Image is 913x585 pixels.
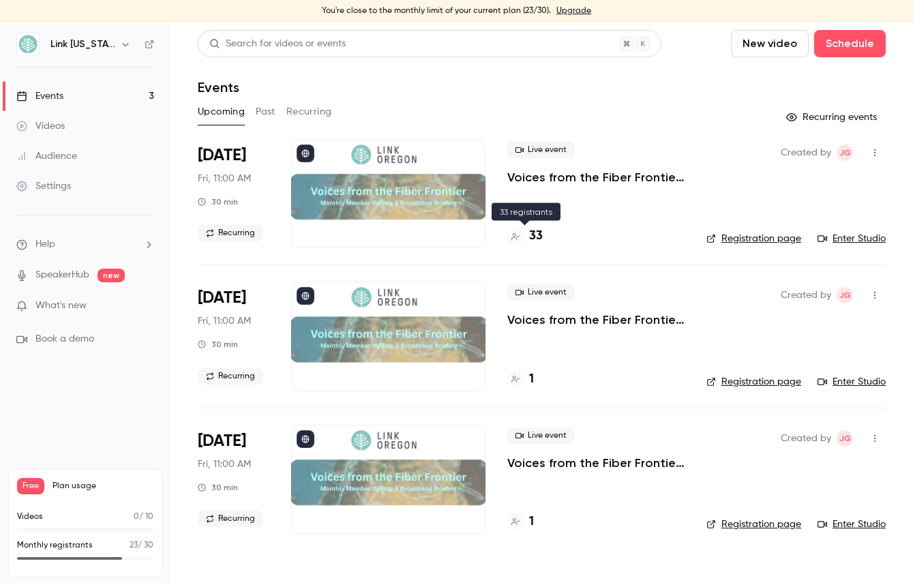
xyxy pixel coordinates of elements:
span: 0 [134,513,139,521]
a: Enter Studio [818,375,886,389]
span: What's new [35,299,87,313]
div: Sep 19 Fri, 11:00 AM (America/Los Angeles) [198,139,269,248]
button: Upcoming [198,101,245,123]
div: Events [16,89,63,103]
img: Link Oregon [17,33,39,55]
div: Settings [16,179,71,193]
span: Fri, 11:00 AM [198,457,251,471]
a: 1 [507,370,534,389]
div: 30 min [198,196,238,207]
span: new [98,269,125,282]
span: Jerry Gaube [837,287,853,303]
button: Recurring events [780,106,886,128]
span: Plan usage [53,481,153,492]
button: Recurring [286,101,332,123]
div: 30 min [198,482,238,493]
span: Created by [781,287,831,303]
a: Registration page [706,517,801,531]
span: Recurring [198,368,263,385]
h4: 33 [529,227,543,245]
span: JG [839,145,851,161]
div: Videos [16,119,65,133]
button: Past [256,101,275,123]
span: Live event [507,284,575,301]
span: [DATE] [198,145,246,166]
span: Free [17,478,44,494]
a: 33 [507,227,543,245]
span: JG [839,287,851,303]
span: Live event [507,427,575,444]
button: Schedule [814,30,886,57]
p: Monthly registrants [17,539,93,552]
li: help-dropdown-opener [16,237,154,252]
span: Fri, 11:00 AM [198,314,251,328]
p: / 10 [134,511,153,523]
a: SpeakerHub [35,268,89,282]
a: Voices from the Fiber Frontier - Monthly Member Update & Broadband Briefing [507,169,685,185]
h4: 1 [529,370,534,389]
span: Live event [507,142,575,158]
a: Registration page [706,232,801,245]
span: [DATE] [198,287,246,309]
span: Jerry Gaube [837,145,853,161]
a: Voices from the Fiber Frontier - Monthly Member Update & Broadband Briefing [507,455,685,471]
h4: 1 [529,513,534,531]
span: [DATE] [198,430,246,452]
span: Recurring [198,511,263,527]
span: Recurring [198,225,263,241]
div: Oct 17 Fri, 11:00 AM (America/Los Angeles) [198,282,269,391]
p: / 30 [130,539,153,552]
span: Jerry Gaube [837,430,853,447]
span: Fri, 11:00 AM [198,172,251,185]
span: Created by [781,145,831,161]
span: Created by [781,430,831,447]
div: Nov 21 Fri, 11:00 AM (America/Los Angeles) [198,425,269,534]
iframe: Noticeable Trigger [138,300,154,312]
span: 23 [130,541,138,550]
a: Upgrade [556,5,591,16]
span: Help [35,237,55,252]
p: Videos [17,511,43,523]
a: Enter Studio [818,517,886,531]
a: Voices from the Fiber Frontier - Monthly Member Update & Broadband Briefing [507,312,685,328]
div: 30 min [198,339,238,350]
h6: Link [US_STATE] [50,37,115,51]
div: Audience [16,149,77,163]
h1: Events [198,79,239,95]
span: Book a demo [35,332,94,346]
a: Enter Studio [818,232,886,245]
a: 1 [507,513,534,531]
span: JG [839,430,851,447]
button: New video [731,30,809,57]
div: Search for videos or events [209,37,346,51]
a: Registration page [706,375,801,389]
